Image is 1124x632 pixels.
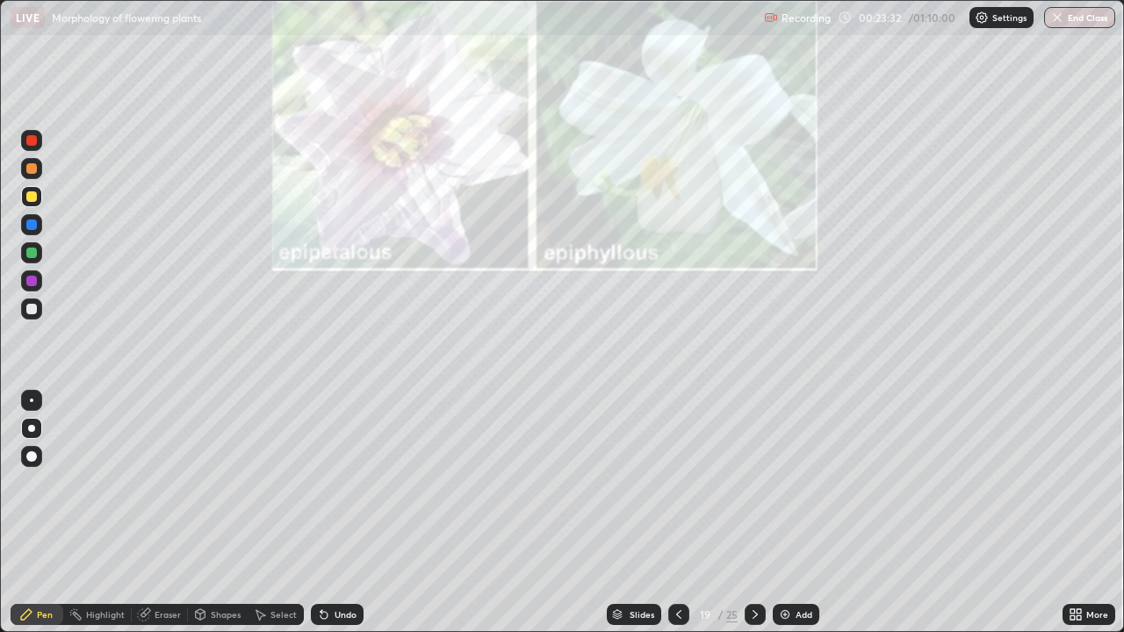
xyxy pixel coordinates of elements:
[726,607,738,622] div: 25
[1044,7,1115,28] button: End Class
[630,610,654,619] div: Slides
[155,610,181,619] div: Eraser
[37,610,53,619] div: Pen
[211,610,241,619] div: Shapes
[764,11,778,25] img: recording.375f2c34.svg
[992,13,1027,22] p: Settings
[86,610,125,619] div: Highlight
[696,609,714,620] div: 19
[796,610,812,619] div: Add
[975,11,989,25] img: class-settings-icons
[1050,11,1064,25] img: end-class-cross
[778,607,792,621] img: add-slide-button
[335,610,357,619] div: Undo
[782,11,831,25] p: Recording
[1086,610,1108,619] div: More
[717,609,723,620] div: /
[270,610,297,619] div: Select
[52,11,201,25] p: Morphology of flowering plants
[16,11,40,25] p: LIVE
